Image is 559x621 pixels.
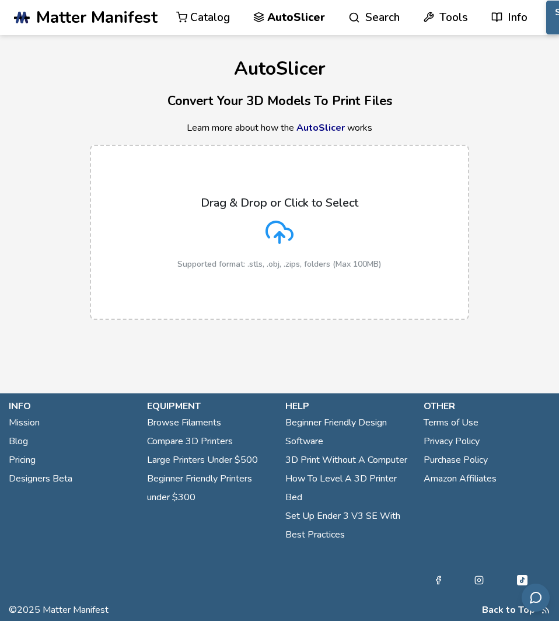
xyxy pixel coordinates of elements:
[285,451,407,469] a: 3D Print Without A Computer
[541,605,550,615] a: RSS Feed
[147,432,233,451] a: Compare 3D Printers
[474,573,484,587] a: Instagram
[147,399,274,413] p: equipment
[515,573,529,587] a: Tiktok
[9,413,40,432] a: Mission
[434,573,443,587] a: Facebook
[285,469,412,507] a: How To Level A 3D Printer Bed
[36,8,158,27] span: Matter Manifest
[482,605,535,615] button: Back to Top
[424,469,497,488] a: Amazon Affiliates
[147,413,221,432] a: Browse Filaments
[147,451,258,469] a: Large Printers Under $500
[177,260,382,269] p: Supported format: .stls, .obj, .zips, folders (Max 100MB)
[9,432,28,451] a: Blog
[285,399,412,413] p: help
[296,121,345,134] a: AutoSlicer
[424,399,550,413] p: other
[147,469,274,507] a: Beginner Friendly Printers under $300
[285,413,412,451] a: Beginner Friendly Design Software
[285,507,412,544] a: Set Up Ender 3 V3 SE With Best Practices
[9,469,72,488] a: Designers Beta
[201,196,358,210] p: Drag & Drop or Click to Select
[9,605,109,615] span: © 2025 Matter Manifest
[424,413,478,432] a: Terms of Use
[424,432,480,451] a: Privacy Policy
[9,451,36,469] a: Pricing
[9,399,135,413] p: info
[522,584,550,612] button: Send feedback via email
[424,451,488,469] a: Purchase Policy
